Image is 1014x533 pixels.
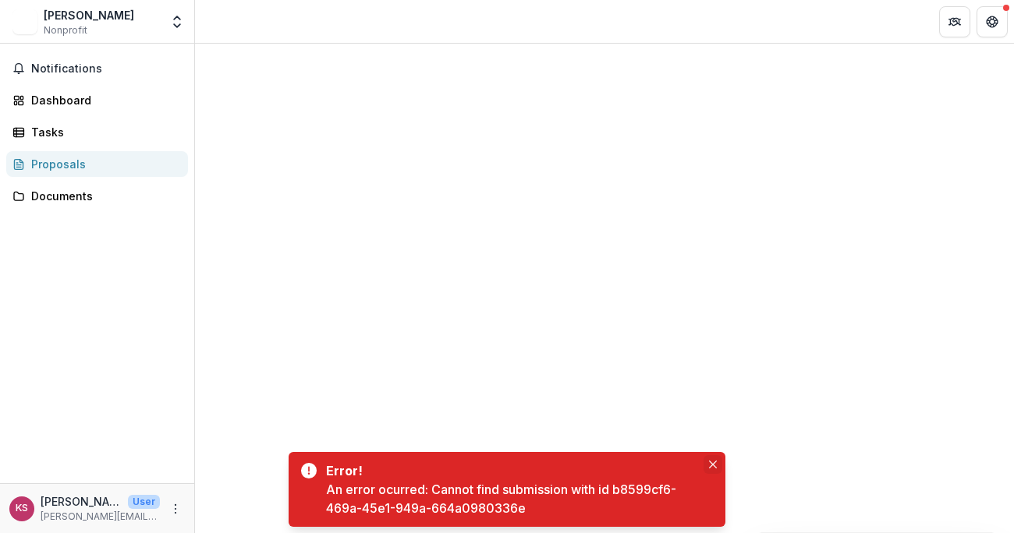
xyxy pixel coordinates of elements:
button: Open entity switcher [166,6,188,37]
a: Tasks [6,119,188,145]
button: Notifications [6,56,188,81]
div: Proposals [31,156,175,172]
a: Proposals [6,151,188,177]
div: Documents [31,188,175,204]
button: Get Help [977,6,1008,37]
span: Notifications [31,62,182,76]
div: An error ocurred: Cannot find submission with id b8599cf6-469a-45e1-949a-664a0980336e [326,480,700,517]
a: Dashboard [6,87,188,113]
p: [PERSON_NAME] [41,493,122,510]
span: Nonprofit [44,23,87,37]
div: Error! [326,461,694,480]
div: Katie Stahl [16,503,28,514]
div: [PERSON_NAME] [44,7,134,23]
div: Tasks [31,124,175,140]
img: Katie Stahl [12,9,37,34]
button: Partners [939,6,970,37]
button: Close [704,455,722,474]
p: User [128,495,160,509]
p: [PERSON_NAME][EMAIL_ADDRESS][DOMAIN_NAME] [41,510,160,524]
div: Dashboard [31,92,175,108]
button: More [166,499,185,518]
a: Documents [6,183,188,209]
